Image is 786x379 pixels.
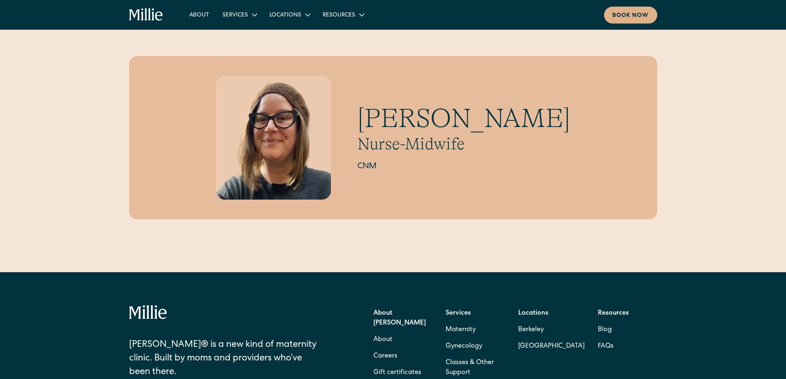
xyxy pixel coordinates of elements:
div: Locations [269,11,301,20]
div: Resources [316,8,370,21]
a: About [183,8,216,21]
a: Gynecology [446,338,482,355]
strong: About [PERSON_NAME] [373,310,426,327]
div: Locations [263,8,316,21]
h2: Nurse-Midwife [357,134,570,154]
strong: Resources [598,310,629,317]
a: Blog [598,322,612,338]
strong: Locations [518,310,548,317]
a: home [129,8,163,21]
div: Book now [612,12,649,20]
div: Resources [323,11,355,20]
a: Berkeley [518,322,585,338]
a: Maternity [446,322,476,338]
h2: CNM [357,160,570,173]
strong: Services [446,310,471,317]
a: FAQs [598,338,614,355]
a: About [373,332,392,348]
a: Book now [604,7,657,24]
div: Services [222,11,248,20]
div: Services [216,8,263,21]
a: [GEOGRAPHIC_DATA] [518,338,585,355]
a: Careers [373,348,397,365]
h1: [PERSON_NAME] [357,103,570,134]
